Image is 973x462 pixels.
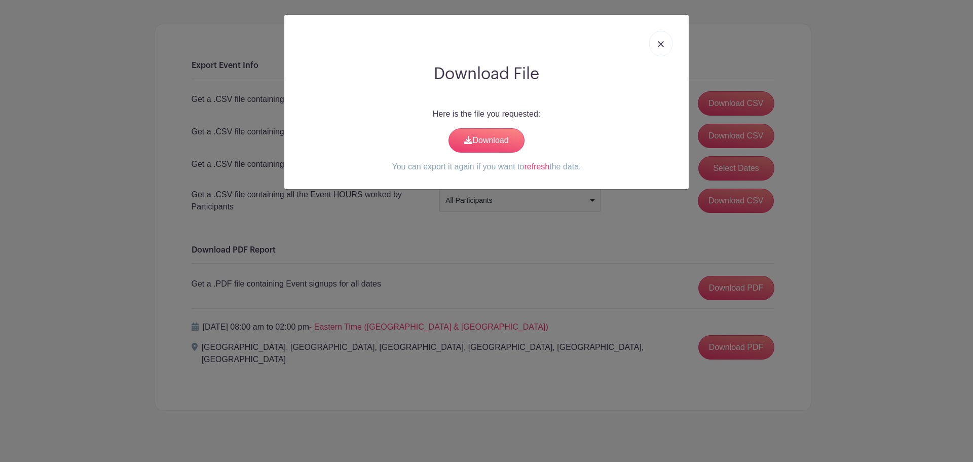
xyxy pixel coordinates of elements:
h2: Download File [292,64,681,84]
img: close_button-5f87c8562297e5c2d7936805f587ecaba9071eb48480494691a3f1689db116b3.svg [658,41,664,47]
a: refresh [524,162,549,171]
p: Here is the file you requested: [292,108,681,120]
a: Download [448,128,525,153]
p: You can export it again if you want to the data. [292,161,681,173]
